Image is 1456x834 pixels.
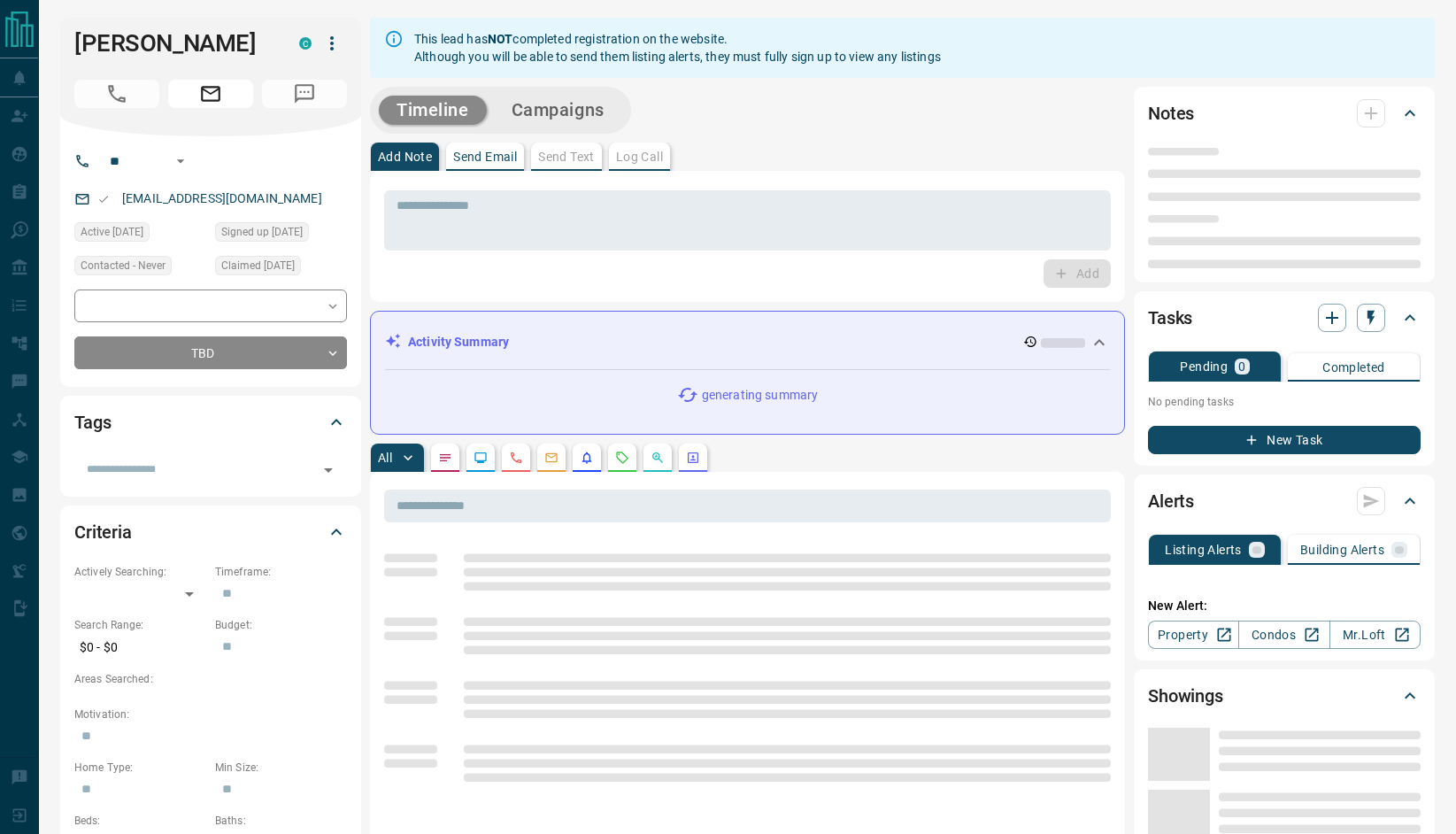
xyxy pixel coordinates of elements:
[1148,675,1421,717] div: Showings
[74,707,347,722] p: Motivation:
[299,37,312,50] div: condos.ca
[1148,304,1192,332] h2: Tasks
[509,451,523,465] svg: Calls
[615,451,629,465] svg: Requests
[544,451,559,465] svg: Emails
[74,408,111,436] h2: Tags
[702,386,818,405] p: generating summary
[686,451,700,465] svg: Agent Actions
[474,451,488,465] svg: Lead Browsing Activity
[215,760,347,776] p: Min Size:
[215,256,347,281] div: Thu Aug 14 2025
[580,451,594,465] svg: Listing Alerts
[74,222,206,247] div: Thu Aug 14 2025
[1148,92,1421,135] div: Notes
[81,257,166,274] span: Contacted - Never
[651,451,665,465] svg: Opportunities
[122,191,322,205] a: [EMAIL_ADDRESS][DOMAIN_NAME]
[438,451,452,465] svg: Notes
[74,760,206,776] p: Home Type:
[453,151,517,163] p: Send Email
[215,564,347,580] p: Timeframe:
[74,617,206,633] p: Search Range:
[221,257,295,274] span: Claimed [DATE]
[168,80,253,108] span: Email
[1148,426,1421,454] button: New Task
[221,223,303,241] span: Signed up [DATE]
[74,633,206,662] p: $0 - $0
[74,401,347,444] div: Tags
[1148,297,1421,339] div: Tasks
[1148,682,1223,710] h2: Showings
[1165,544,1242,556] p: Listing Alerts
[1148,597,1421,615] p: New Alert:
[408,333,509,351] p: Activity Summary
[1148,487,1194,515] h2: Alerts
[488,32,512,46] strong: NOT
[74,511,347,553] div: Criteria
[1300,544,1384,556] p: Building Alerts
[74,29,273,58] h1: [PERSON_NAME]
[215,813,347,829] p: Baths:
[1148,389,1421,415] p: No pending tasks
[74,813,206,829] p: Beds:
[1238,621,1329,649] a: Condos
[379,96,487,125] button: Timeline
[74,336,347,369] div: TBD
[1238,360,1245,373] p: 0
[97,193,110,205] svg: Email Valid
[1148,621,1239,649] a: Property
[385,326,1110,359] div: Activity Summary
[1148,480,1421,522] div: Alerts
[378,151,432,163] p: Add Note
[74,518,132,546] h2: Criteria
[74,80,159,108] span: No Number
[494,96,622,125] button: Campaigns
[316,458,341,483] button: Open
[74,671,347,687] p: Areas Searched:
[215,617,347,633] p: Budget:
[170,151,191,172] button: Open
[262,80,347,108] span: No Number
[1148,99,1194,127] h2: Notes
[1329,621,1421,649] a: Mr.Loft
[1180,360,1228,373] p: Pending
[378,452,392,464] p: All
[1322,361,1385,374] p: Completed
[81,223,143,241] span: Active [DATE]
[215,222,347,247] div: Thu Aug 14 2025
[414,23,941,73] div: This lead has completed registration on the website. Although you will be able to send them listi...
[74,564,206,580] p: Actively Searching:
